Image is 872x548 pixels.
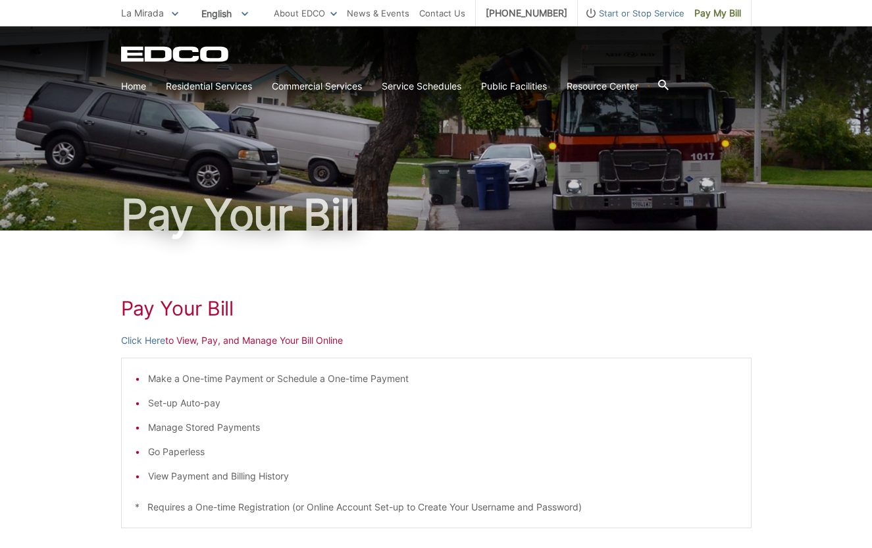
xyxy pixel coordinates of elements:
[148,469,738,483] li: View Payment and Billing History
[481,79,547,94] a: Public Facilities
[419,6,465,20] a: Contact Us
[121,333,752,348] p: to View, Pay, and Manage Your Bill Online
[694,6,741,20] span: Pay My Bill
[121,46,230,62] a: EDCD logo. Return to the homepage.
[121,79,146,94] a: Home
[148,420,738,435] li: Manage Stored Payments
[272,79,362,94] a: Commercial Services
[148,396,738,410] li: Set-up Auto-pay
[148,445,738,459] li: Go Paperless
[121,7,164,18] span: La Mirada
[135,500,738,514] p: * Requires a One-time Registration (or Online Account Set-up to Create Your Username and Password)
[121,296,752,320] h1: Pay Your Bill
[347,6,409,20] a: News & Events
[274,6,337,20] a: About EDCO
[192,3,258,24] span: English
[166,79,252,94] a: Residential Services
[148,371,738,386] li: Make a One-time Payment or Schedule a One-time Payment
[121,194,752,236] h1: Pay Your Bill
[121,333,165,348] a: Click Here
[382,79,461,94] a: Service Schedules
[567,79,638,94] a: Resource Center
